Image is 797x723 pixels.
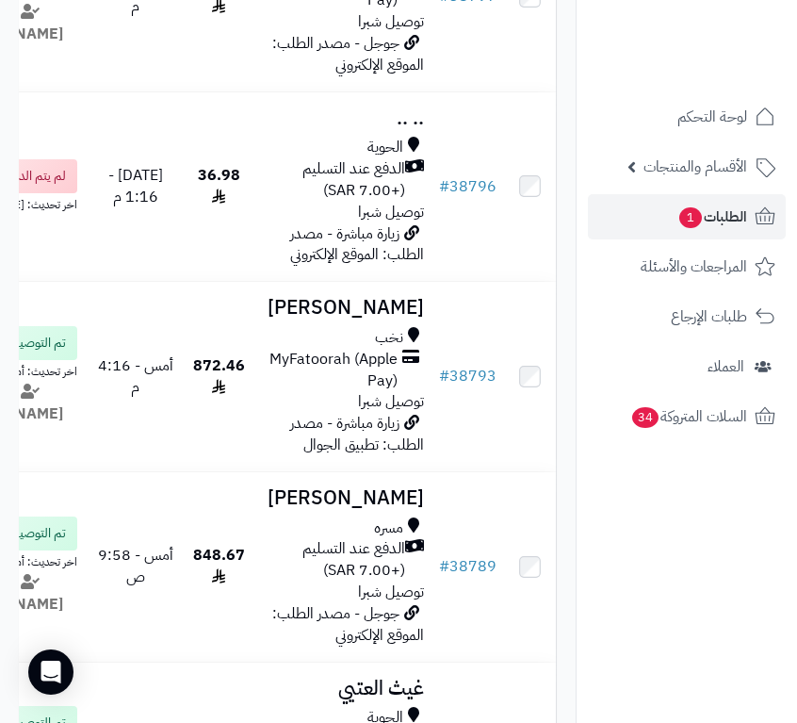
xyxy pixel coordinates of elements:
[439,175,496,198] a: #38796
[272,32,424,76] span: جوجل - مصدر الطلب: الموقع الإلكتروني
[439,555,496,578] a: #38789
[290,412,424,456] span: زيارة مباشرة - مصدر الطلب: تطبيق الجوال
[108,164,163,208] span: [DATE] - 1:16 م
[677,204,747,230] span: الطلبات
[198,164,240,208] span: 36.98
[10,334,66,353] span: تم التوصيل
[28,649,73,695] div: Open Intercom Messenger
[260,538,405,582] span: الدفع عند التسليم (+7.00 SAR)
[671,304,747,330] span: طلبات الإرجاع
[632,407,659,428] span: 34
[374,518,403,539] span: مسره
[439,555,449,578] span: #
[260,678,424,699] h3: غيث العتيي
[98,354,173,399] span: أمس - 4:16 م
[588,94,786,140] a: لوحة التحكم
[358,10,424,33] span: توصيل شبرا
[272,602,424,647] span: جوجل - مصدر الطلب: الموقع الإلكتروني
[643,154,747,180] span: الأقسام والمنتجات
[375,327,403,349] span: نخب
[193,544,245,588] span: 848.67
[679,207,702,228] span: 1
[260,349,398,392] span: MyFatoorah (Apple Pay)
[358,581,424,603] span: توصيل شبرا
[439,175,449,198] span: #
[193,354,245,399] span: 872.46
[588,294,786,339] a: طلبات الإرجاع
[630,403,747,430] span: السلات المتروكة
[260,107,424,129] h3: .. ..
[358,390,424,413] span: توصيل شبرا
[588,244,786,289] a: المراجعات والأسئلة
[439,365,449,387] span: #
[677,104,747,130] span: لوحة التحكم
[358,201,424,223] span: توصيل شبرا
[98,544,173,588] span: أمس - 9:58 ص
[588,194,786,239] a: الطلبات1
[10,524,66,543] span: تم التوصيل
[588,394,786,439] a: السلات المتروكة34
[367,137,403,158] span: الحوية
[260,158,405,202] span: الدفع عند التسليم (+7.00 SAR)
[708,353,744,380] span: العملاء
[641,254,747,280] span: المراجعات والأسئلة
[588,344,786,389] a: العملاء
[290,222,424,267] span: زيارة مباشرة - مصدر الطلب: الموقع الإلكتروني
[260,487,424,509] h3: [PERSON_NAME]
[6,167,66,186] span: لم يتم الدفع
[439,365,496,387] a: #38793
[260,297,424,319] h3: [PERSON_NAME]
